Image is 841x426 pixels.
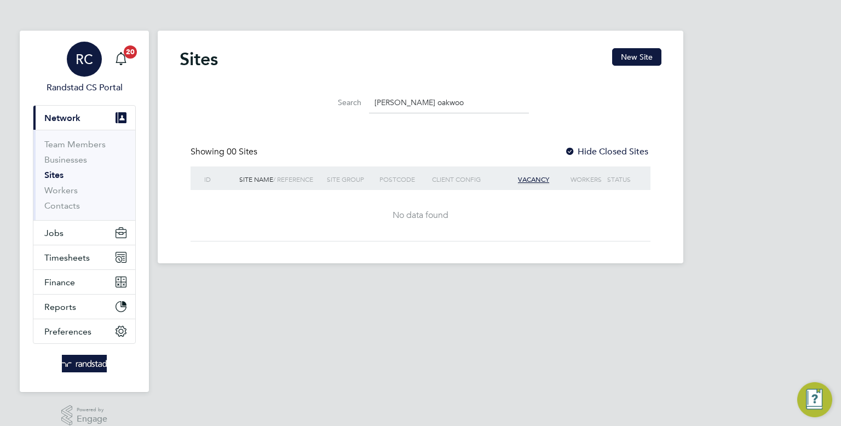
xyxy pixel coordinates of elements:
[44,154,87,165] a: Businesses
[552,166,604,192] div: Workers
[44,200,80,211] a: Contacts
[33,130,135,220] div: Network
[44,113,80,123] span: Network
[273,175,313,183] span: / Reference
[612,48,661,66] button: New Site
[44,252,90,263] span: Timesheets
[110,42,132,77] a: 20
[124,45,137,59] span: 20
[44,277,75,287] span: Finance
[227,146,257,157] span: 00 Sites
[33,270,135,294] button: Finance
[180,48,218,70] h2: Sites
[44,139,106,149] a: Team Members
[201,210,640,221] div: No data found
[797,382,832,417] button: Engage Resource Center
[44,185,78,195] a: Workers
[44,170,64,180] a: Sites
[33,355,136,372] a: Go to home page
[312,97,361,107] label: Search
[33,221,135,245] button: Jobs
[76,52,93,66] span: RC
[33,81,136,94] span: Randstad CS Portal
[237,166,324,192] div: Site Name
[77,415,107,424] span: Engage
[33,295,135,319] button: Reports
[33,319,135,343] button: Preferences
[33,245,135,269] button: Timesheets
[564,146,648,157] label: Hide Closed Sites
[518,175,549,184] span: Vacancy
[61,405,108,426] a: Powered byEngage
[44,228,64,238] span: Jobs
[33,42,136,94] a: RCRandstad CS Portal
[20,31,149,392] nav: Main navigation
[77,405,107,415] span: Powered by
[191,146,260,158] div: Showing
[44,302,76,312] span: Reports
[201,166,237,192] div: ID
[44,326,91,337] span: Preferences
[369,92,529,113] input: Site name, group, address or client config
[429,166,499,192] div: Client Config
[377,166,429,192] div: Postcode
[33,106,135,130] button: Network
[324,166,377,192] div: Site Group
[62,355,107,372] img: randstad-logo-retina.png
[604,166,640,192] div: Status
